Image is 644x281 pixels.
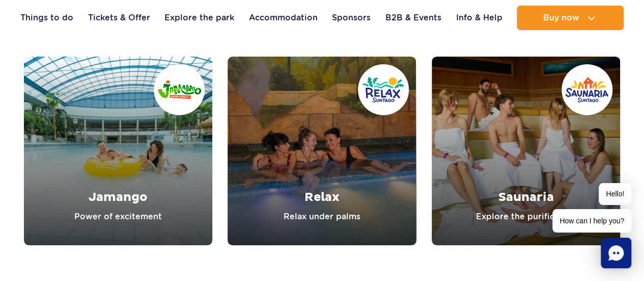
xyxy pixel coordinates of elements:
span: Buy now [543,13,579,22]
a: Tickets & Offer [88,6,150,30]
span: Hello! [599,183,631,205]
a: B2B & Events [385,6,441,30]
a: Saunaria [432,57,620,245]
a: Accommodation [249,6,318,30]
button: Buy now [517,6,624,30]
a: Things to do [20,6,73,30]
span: How can I help you? [552,209,631,233]
a: Sponsors [332,6,371,30]
div: Chat [601,238,631,268]
a: Explore the park [164,6,234,30]
a: Relax [228,57,416,245]
a: Info & Help [456,6,502,30]
a: Jamango [24,57,212,245]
